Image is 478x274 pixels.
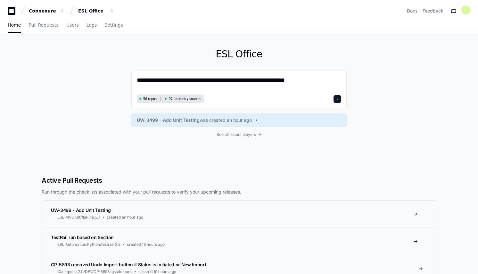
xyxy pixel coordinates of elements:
[131,132,347,137] a: See all recent players
[104,23,123,27] span: Settings
[127,242,165,247] span: created 18 hours ago
[137,117,200,123] span: UW-3499 - Add Unit Testing
[131,48,347,60] h1: ESL Office
[66,23,79,27] span: Users
[76,5,117,17] button: ESL Office
[87,23,97,27] span: Logs
[42,201,436,228] a: UW-3499 - Add Unit TestingESL.MVC Git/flakine_3_1created an hour ago
[66,18,79,33] a: Users
[57,215,100,220] span: ESL.MVC Git/flakine_3_1
[42,189,436,195] p: Run through the checklists associated with your pull requests to verify your upcoming releases.
[104,18,123,33] a: Settings
[26,5,67,17] button: Connexure
[423,8,443,14] button: Feedback
[29,23,58,27] span: Pull Requests
[407,8,417,14] a: Docs
[137,117,341,123] a: UW-3499 - Add Unit Testingwas created an hour ago
[42,228,436,255] a: TestRail run based on SectionESL.Automation.Python/testrail_3.2created 18 hours ago
[8,23,21,27] span: Home
[217,132,256,137] span: See all recent players
[42,176,436,185] h2: Active Pull Requests
[78,8,106,14] div: ESL Office
[87,18,97,33] a: Logs
[51,207,111,213] span: UW-3499 - Add Unit Testing
[57,242,120,247] span: ESL.Automation.Python/testrail_3.2
[107,215,143,220] span: created an hour ago
[143,96,157,101] span: 56 repos
[29,18,58,33] a: Pull Requests
[29,8,56,14] div: Connexure
[51,235,114,240] span: TestRail run based on Section
[8,18,21,33] a: Home
[169,96,201,101] span: 97 telemetry sources
[200,117,252,123] span: was created an hour ago
[51,262,206,267] span: CP-5893 removed Undo Import button if Status is Initiated or New Import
